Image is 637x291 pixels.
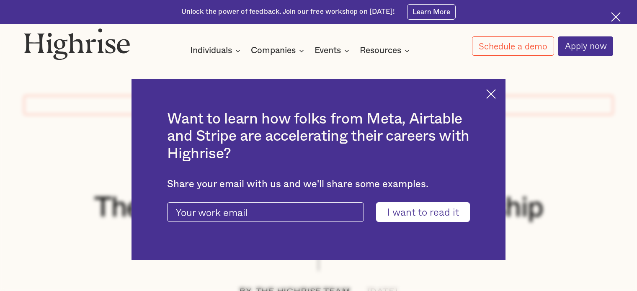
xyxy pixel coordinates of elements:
div: Events [315,46,341,56]
div: Individuals [190,46,232,56]
a: Learn More [407,4,456,19]
input: Your work email [167,202,364,222]
div: Individuals [190,46,243,56]
div: Events [315,46,352,56]
a: Schedule a demo [472,36,554,56]
div: Share your email with us and we'll share some examples. [167,178,469,190]
a: Apply now [558,36,613,56]
img: Highrise logo [24,28,130,60]
div: Companies [251,46,296,56]
input: I want to read it [376,202,470,222]
div: Companies [251,46,307,56]
h2: Want to learn how folks from Meta, Airtable and Stripe are accelerating their careers with Highrise? [167,111,469,162]
img: Cross icon [486,89,496,99]
div: Resources [360,46,401,56]
form: current-ascender-blog-article-modal-form [167,202,469,222]
img: Cross icon [611,12,621,22]
div: Unlock the power of feedback. Join our free workshop on [DATE]! [181,7,395,17]
div: Resources [360,46,412,56]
